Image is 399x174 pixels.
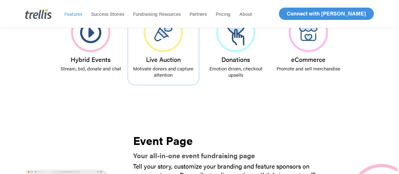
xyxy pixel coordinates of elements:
[279,8,374,20] a: Connect with [PERSON_NAME]
[133,10,181,17] span: Fundraising Resources
[132,56,195,63] h3: Live Auction
[289,13,328,52] img: eCommerce
[133,132,193,148] strong: Event Page
[190,10,207,17] span: Partners
[277,56,340,63] h3: eCommerce
[133,150,255,160] strong: Your all-in-one event fundraising page
[55,5,127,79] a: Hybrid Events Stream, bid, donate and chat
[204,65,268,78] p: Emotion driven, checkout upsells
[235,11,256,17] a: About
[200,5,272,86] a: Donations Emotion driven, checkout upsells
[204,56,268,63] h3: Donations
[216,13,255,52] img: Donations
[277,65,340,72] p: Promote and sell merchandise
[87,11,129,17] a: Success Stories
[64,10,82,17] span: Features
[71,13,110,52] img: Hybrid Events
[25,9,52,19] img: Trellis
[216,10,231,17] span: Pricing
[185,11,211,17] a: Partners
[127,5,200,86] a: Live Auction Motivate donors and capture attention
[91,10,124,17] span: Success Stories
[132,65,195,78] p: Motivate donors and capture attention
[211,11,235,17] a: Pricing
[60,11,87,17] a: Features
[59,65,123,72] p: Stream, bid, donate and chat
[144,13,183,52] img: Live Auction
[287,9,366,17] span: Connect with [PERSON_NAME]
[129,11,185,17] a: Fundraising Resources
[239,10,252,17] span: About
[59,56,123,63] h3: Hybrid Events
[272,5,345,79] a: eCommerce Promote and sell merchandise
